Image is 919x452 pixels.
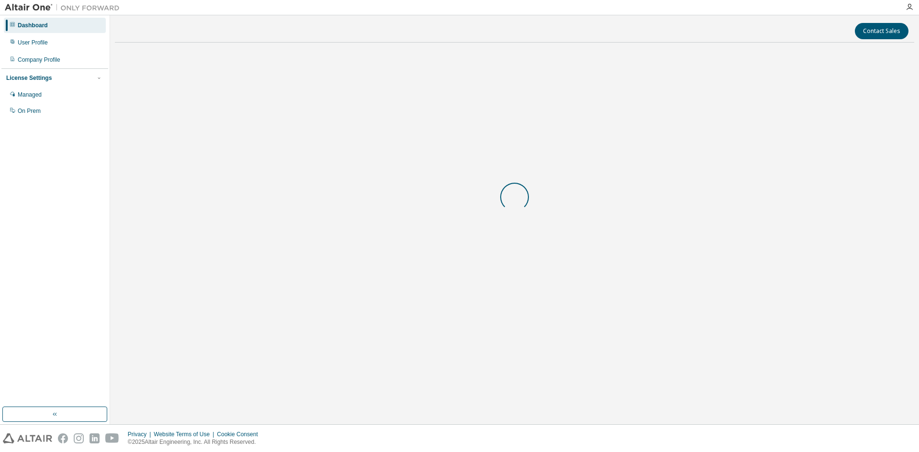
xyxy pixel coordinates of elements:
img: instagram.svg [74,433,84,443]
img: Altair One [5,3,124,12]
img: linkedin.svg [90,433,100,443]
div: Dashboard [18,22,48,29]
div: Cookie Consent [217,430,263,438]
div: Managed [18,91,42,99]
div: Privacy [128,430,154,438]
button: Contact Sales [855,23,908,39]
div: Website Terms of Use [154,430,217,438]
div: User Profile [18,39,48,46]
div: License Settings [6,74,52,82]
img: facebook.svg [58,433,68,443]
img: altair_logo.svg [3,433,52,443]
div: Company Profile [18,56,60,64]
p: © 2025 Altair Engineering, Inc. All Rights Reserved. [128,438,264,446]
img: youtube.svg [105,433,119,443]
div: On Prem [18,107,41,115]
